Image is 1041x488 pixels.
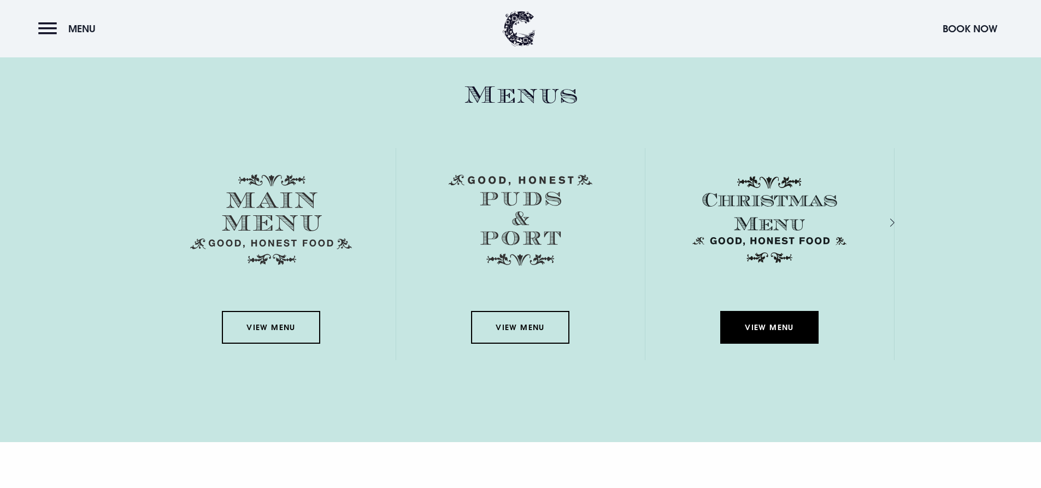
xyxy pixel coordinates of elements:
img: Christmas Menu SVG [689,174,850,265]
button: Menu [38,17,101,40]
img: Menu puds and port [449,174,592,266]
a: View Menu [471,311,569,344]
img: Menu main menu [190,174,352,265]
h2: Menus [147,81,895,110]
img: Clandeboye Lodge [503,11,536,46]
div: Next slide [875,215,886,231]
button: Book Now [937,17,1003,40]
span: Menu [68,22,96,35]
a: View Menu [222,311,320,344]
a: View Menu [720,311,819,344]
